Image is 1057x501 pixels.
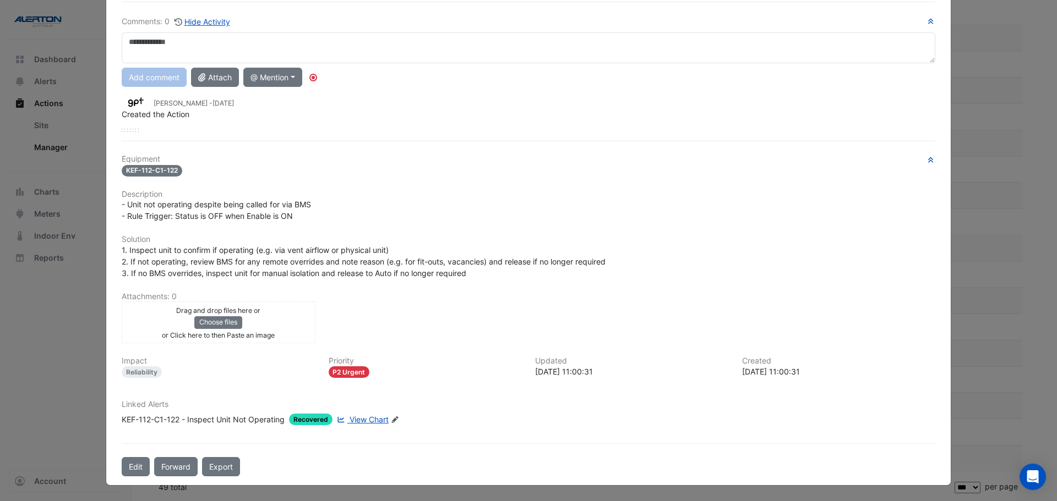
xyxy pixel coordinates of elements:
button: @ Mention [243,68,302,87]
div: Tooltip anchor [308,73,318,82]
button: Hide Activity [174,15,231,28]
span: Recovered [289,414,333,425]
a: Export [202,457,240,476]
a: View Chart [335,414,389,425]
h6: Equipment [122,155,935,164]
div: [DATE] 11:00:31 [742,366,936,377]
div: KEF-112-C1-122 - Inspect Unit Not Operating [122,414,285,425]
img: GPT Retail [122,96,149,108]
button: Attach [191,68,239,87]
h6: Updated [535,356,729,366]
h6: Attachments: 0 [122,292,935,301]
small: [PERSON_NAME] - [154,98,234,108]
small: or Click here to then Paste an image [162,331,275,339]
span: 1. Inspect unit to confirm if operating (e.g. via vent airflow or physical unit) 2. If not operat... [122,245,606,278]
div: Reliability [122,366,162,378]
button: Forward [154,457,198,476]
span: Created the Action [122,109,189,119]
h6: Description [122,190,935,199]
button: Edit [122,457,150,476]
div: P2 Urgent [329,366,370,378]
h6: Linked Alerts [122,400,935,409]
div: Open Intercom Messenger [1020,464,1046,490]
div: [DATE] 11:00:31 [535,366,729,377]
span: View Chart [350,415,389,424]
fa-icon: Edit Linked Alerts [391,416,399,424]
span: KEF-112-C1-122 [122,165,182,177]
h6: Impact [122,356,315,366]
h6: Priority [329,356,522,366]
span: - Unit not operating despite being called for via BMS - Rule Trigger: Status is OFF when Enable i... [122,200,311,221]
h6: Created [742,356,936,366]
h6: Solution [122,235,935,244]
div: Comments: 0 [122,15,231,28]
small: Drag and drop files here or [176,306,260,315]
span: 2025-09-03 11:00:31 [213,99,234,107]
button: Choose files [194,316,242,328]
